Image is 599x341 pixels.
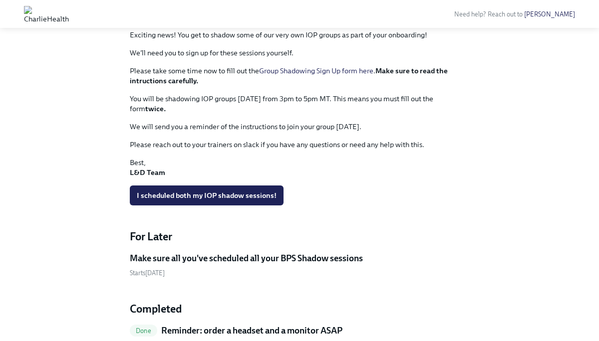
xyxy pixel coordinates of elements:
[454,10,575,18] span: Need help? Reach out to
[259,66,373,75] a: Group Shadowing Sign Up form here
[130,122,469,132] p: We will send you a reminder of the instructions to join your group [DATE].
[130,66,469,86] p: Please take some time now to fill out the .
[137,190,277,200] span: I scheduled both my IOP shadow sessions!
[130,269,165,277] span: Tuesday, August 12th 2025, 11:00 pm
[130,140,469,150] p: Please reach out to your trainers on slack if you have any questions or need any help with this.
[145,104,166,113] strong: twice.
[130,229,469,244] h4: For Later
[130,94,469,114] p: You will be shadowing IOP groups [DATE] from 3pm to 5pm MT. This means you must fill out the form
[130,327,157,335] span: Done
[161,325,342,337] h5: Reminder: order a headset and a monitor ASAP
[130,30,469,40] p: Exciting news! You get to shadow some of our very own IOP groups as part of your onboarding!
[130,252,469,278] a: Make sure all you've scheduled all your BPS Shadow sessionsStarts[DATE]
[130,158,469,177] p: Best,
[130,302,469,317] h4: Completed
[524,10,575,18] a: [PERSON_NAME]
[130,168,165,177] strong: L&D Team
[24,6,69,22] img: CharlieHealth
[130,48,469,58] p: We'll need you to sign up for these sessions yourself.
[130,185,284,205] button: I scheduled both my IOP shadow sessions!
[130,252,363,264] h5: Make sure all you've scheduled all your BPS Shadow sessions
